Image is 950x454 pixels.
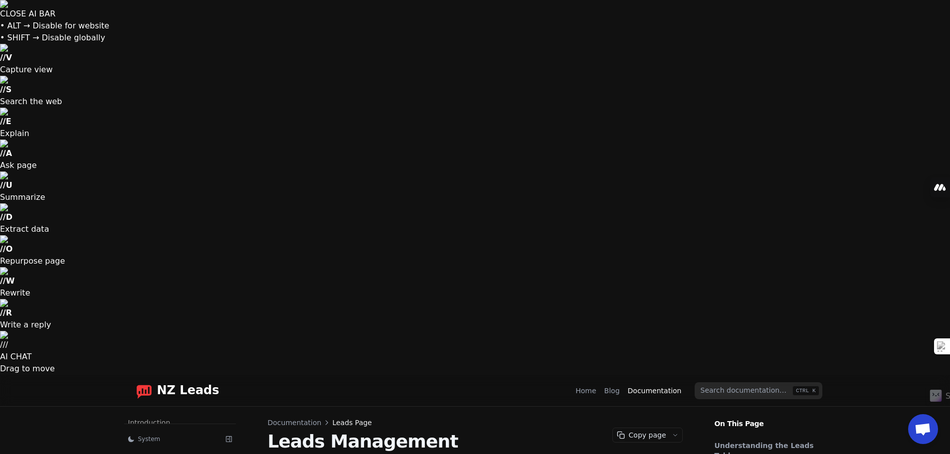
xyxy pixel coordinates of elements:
a: Blog [604,386,620,396]
button: Collapse sidebar [222,432,236,446]
a: Introduction [124,415,231,431]
a: Home [575,386,596,396]
button: System [124,432,218,446]
input: Search documentation… [695,382,822,399]
button: Copy page [613,428,668,442]
p: On This Page [707,407,834,429]
a: Documentation [628,386,682,396]
a: Home page [128,383,219,399]
span: NZ Leads [157,384,219,398]
div: Open chat [908,414,938,444]
img: logo [136,383,152,399]
span: Leads Page [332,418,372,428]
a: Documentation [268,418,322,428]
h1: Leads Management [268,432,683,452]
